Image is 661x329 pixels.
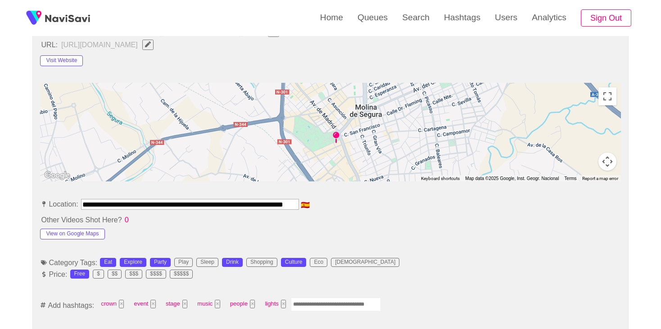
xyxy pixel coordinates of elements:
button: Tag at index 3 with value music focussed. Press backspace to remove [215,300,220,308]
button: Tag at index 2 with value stage focussed. Press backspace to remove [182,300,188,308]
span: Add hashtags: [47,301,95,309]
button: Sign Out [581,9,631,27]
input: Enter tag here and press return [291,297,381,311]
span: crown [98,297,127,311]
span: stage [163,297,190,311]
span: Category Tags: [40,258,98,266]
button: View on Google Maps [40,229,104,239]
div: Sleep [200,259,214,266]
span: 🇪🇸 [300,201,311,208]
a: Open this area in Google Maps (opens a new window) [42,170,72,181]
a: Visit Website [40,55,83,63]
a: Terms (opens in new tab) [564,176,576,181]
a: View on Google Maps [40,229,104,237]
span: Edit Field [144,41,152,47]
span: lights [262,297,289,311]
span: music [195,297,223,311]
img: fireSpot [23,7,45,29]
img: fireSpot [45,14,90,23]
button: Tag at index 0 with value crown focussed. Press backspace to remove [119,300,124,308]
img: Google [42,170,72,181]
div: Party [154,259,167,266]
div: Eco [314,259,323,266]
button: Tag at index 1 with value event focussed. Press backspace to remove [150,300,156,308]
button: Keyboard shortcuts [421,176,460,182]
button: Tag at index 4 with value people focussed. Press backspace to remove [250,300,255,308]
button: Edit Field [142,40,154,50]
div: $$ [112,271,118,277]
span: URL: [40,41,59,49]
div: Eat [104,259,112,266]
div: Play [178,259,189,266]
span: Map data ©2025 Google, Inst. Geogr. Nacional [465,176,559,181]
button: Visit Website [40,55,83,66]
div: $$$ [129,271,138,277]
div: Culture [285,259,303,266]
span: event [131,297,158,311]
div: $ [97,271,100,277]
span: Location: [40,200,79,208]
button: Map camera controls [598,153,616,171]
span: 0 [124,216,130,224]
div: Drink [226,259,239,266]
a: Report a map error [582,176,618,181]
button: Toggle fullscreen view [598,87,616,105]
span: Price: [40,270,68,278]
div: $$$$$ [174,271,189,277]
button: Tag at index 5 with value lights focussed. Press backspace to remove [281,300,286,308]
div: [DEMOGRAPHIC_DATA] [335,259,395,266]
div: Explore [124,259,142,266]
span: people [227,297,258,311]
div: Shopping [250,259,273,266]
div: $$$$ [150,271,162,277]
span: Other Videos Shot Here? [40,216,122,224]
div: Free [74,271,86,277]
span: [URL][DOMAIN_NAME] [60,39,159,50]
